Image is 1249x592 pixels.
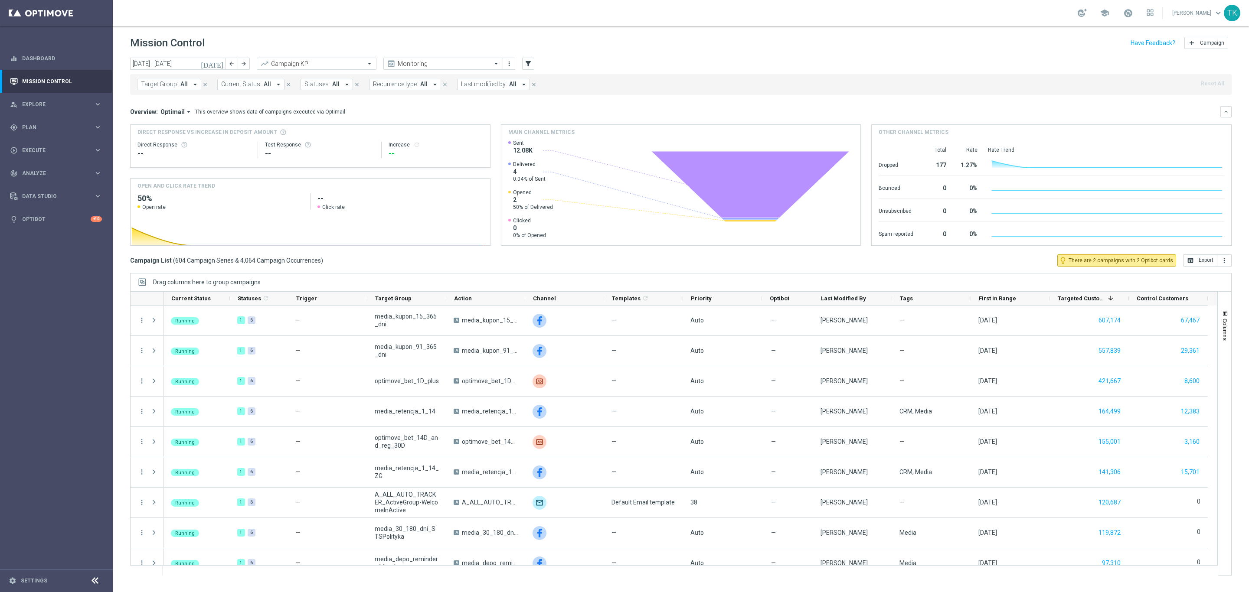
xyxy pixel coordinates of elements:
button: [DATE] [199,58,226,71]
i: gps_fixed [10,124,18,131]
div: equalizer Dashboard [10,55,102,62]
span: All [509,81,517,88]
button: keyboard_arrow_down [1220,106,1232,117]
button: 29,361 [1180,345,1200,356]
img: Criteo [533,435,546,449]
button: Recurrence type: All arrow_drop_down [369,79,441,90]
button: gps_fixed Plan keyboard_arrow_right [10,124,102,131]
span: — [771,377,776,385]
span: 4 [513,168,546,176]
span: Columns [1222,319,1229,341]
span: media_kupon_15_365_dni [462,316,518,324]
div: Press SPACE to select this row. [131,366,163,397]
div: Press SPACE to select this row. [131,427,163,457]
div: Press SPACE to select this row. [163,518,1208,548]
i: more_vert [1221,257,1228,264]
button: more_vert [138,316,146,324]
span: Plan [22,125,94,130]
button: 155,001 [1098,436,1121,447]
span: A [454,348,459,353]
i: arrow_drop_down [185,108,193,116]
span: Current Status [171,295,211,302]
span: Optimail [160,108,185,116]
a: Mission Control [22,70,102,93]
span: 0% of Opened [513,232,546,239]
i: keyboard_arrow_right [94,169,102,177]
i: refresh [262,295,269,302]
div: -- [265,148,374,159]
button: Last modified by: All arrow_drop_down [457,79,530,90]
button: filter_alt [522,58,534,70]
div: 1.27% [957,157,978,171]
i: open_in_browser [1187,257,1194,264]
i: more_vert [138,347,146,355]
span: Clicked [513,217,546,224]
i: arrow_drop_down [431,81,439,88]
span: optimove_bet_1D_plus [462,377,518,385]
i: track_changes [10,169,18,177]
div: Press SPACE to select this row. [163,548,1208,579]
span: — [611,347,616,355]
div: 0% [957,180,978,194]
button: more_vert [1217,254,1232,267]
button: lightbulb_outline There are 2 campaigns with 2 Optibot cards [1057,254,1176,267]
div: Dropped [879,157,913,171]
span: Explore [22,102,94,107]
span: keyboard_arrow_down [1213,8,1223,18]
button: arrow_back [226,58,238,70]
div: Rate [957,146,978,153]
span: Auto [690,377,704,384]
i: equalizer [10,55,18,62]
button: 97,310 [1101,558,1121,569]
multiple-options-button: Export to CSV [1183,257,1232,263]
label: 0 [1197,558,1200,566]
button: Data Studio keyboard_arrow_right [10,193,102,200]
span: A [454,560,459,566]
h4: Main channel metrics [508,128,575,136]
button: Mission Control [10,78,102,85]
div: 15 Sep 2025, Monday [978,316,997,324]
button: Optimail arrow_drop_down [158,108,195,116]
i: refresh [413,141,420,148]
span: Delivered [513,161,546,168]
button: lightbulb Optibot +10 [10,216,102,223]
span: Channel [533,295,556,302]
button: play_circle_outline Execute keyboard_arrow_right [10,147,102,154]
div: Execute [10,146,94,154]
span: Execute [22,148,94,153]
a: Settings [21,578,47,583]
span: Target Group [375,295,412,302]
button: 12,383 [1180,406,1200,417]
span: All [420,81,428,88]
span: 604 Campaign Series & 4,064 Campaign Occurrences [175,257,321,264]
span: Click rate [322,204,345,211]
div: TK [1224,5,1240,21]
i: lightbulb [10,215,18,223]
span: 0 [513,224,546,232]
h3: Overview: [130,108,158,116]
i: more_vert [138,498,146,506]
i: keyboard_arrow_right [94,192,102,200]
i: more_vert [138,438,146,446]
input: Select date range [130,58,226,70]
div: Total [924,146,946,153]
i: [DATE] [201,60,224,68]
span: — [611,377,616,385]
div: Mission Control [10,70,102,93]
i: more_vert [138,377,146,385]
button: more_vert [138,529,146,537]
button: track_changes Analyze keyboard_arrow_right [10,170,102,177]
div: +10 [91,216,102,222]
button: 15,701 [1180,467,1200,478]
i: arrow_drop_down [275,81,282,88]
button: 67,467 [1180,315,1200,326]
img: Facebook Custom Audience [533,556,546,570]
img: Facebook Custom Audience [533,465,546,479]
div: 0% [957,226,978,240]
div: 15 Sep 2025, Monday [978,377,997,385]
colored-tag: Running [171,316,199,325]
span: 2 [513,196,553,204]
